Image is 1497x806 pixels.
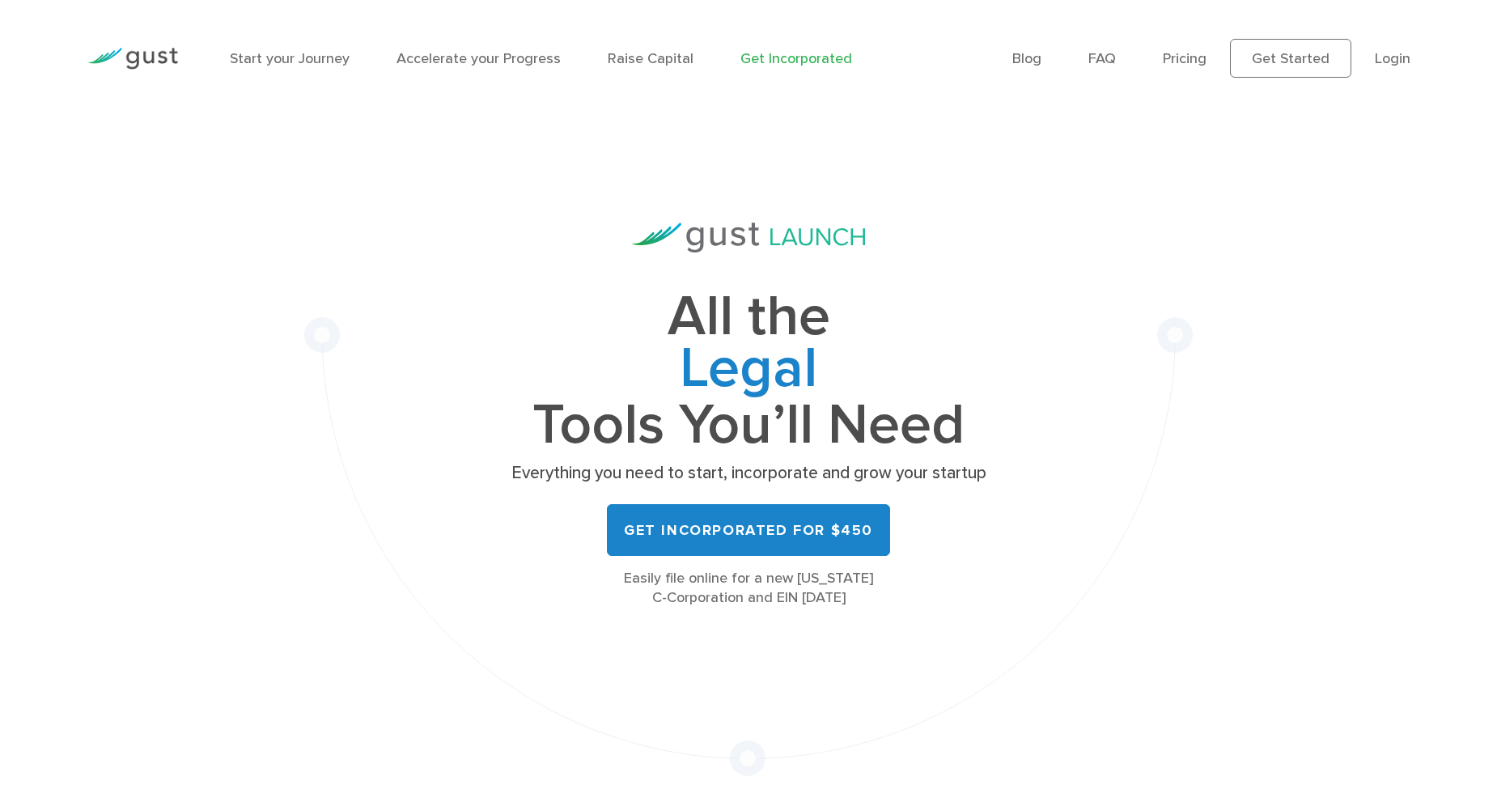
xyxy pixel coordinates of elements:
[506,569,991,608] div: Easily file online for a new [US_STATE] C-Corporation and EIN [DATE]
[607,504,890,556] a: Get Incorporated for $450
[1163,50,1207,67] a: Pricing
[506,291,991,451] h1: All the Tools You’ll Need
[740,50,852,67] a: Get Incorporated
[608,50,693,67] a: Raise Capital
[1012,50,1041,67] a: Blog
[1230,39,1351,78] a: Get Started
[397,50,561,67] a: Accelerate your Progress
[506,343,991,400] span: Legal
[1088,50,1116,67] a: FAQ
[506,462,991,485] p: Everything you need to start, incorporate and grow your startup
[230,50,350,67] a: Start your Journey
[87,48,178,70] img: Gust Logo
[632,223,865,252] img: Gust Launch Logo
[1375,50,1410,67] a: Login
